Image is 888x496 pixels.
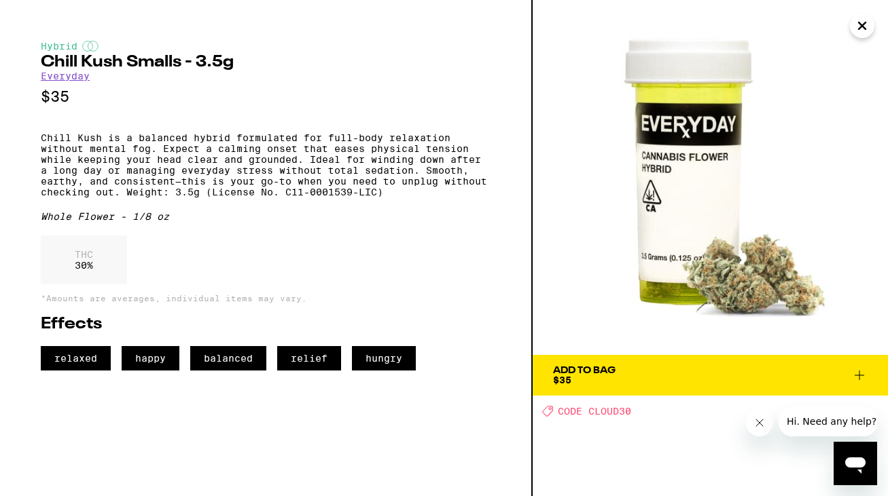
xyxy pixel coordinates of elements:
span: hungry [352,346,416,370]
span: relaxed [41,346,111,370]
span: happy [122,346,179,370]
p: *Amounts are averages, individual items may vary. [41,294,491,303]
span: relief [277,346,341,370]
iframe: Message from company [779,406,877,436]
div: Add To Bag [553,366,616,375]
span: $35 [553,375,571,385]
p: $35 [41,88,491,105]
iframe: Button to launch messaging window [834,442,877,485]
span: CODE CLOUD30 [558,406,631,417]
p: THC [75,249,93,260]
button: Add To Bag$35 [533,355,888,396]
h2: Chill Kush Smalls - 3.5g [41,54,491,71]
div: Whole Flower - 1/8 oz [41,211,491,222]
div: 30 % [41,235,127,284]
h2: Effects [41,316,491,332]
span: balanced [190,346,266,370]
div: Hybrid [41,41,491,52]
p: Chill Kush is a balanced hybrid formulated for full-body relaxation without mental fog. Expect a ... [41,132,491,197]
img: hybridColor.svg [82,41,99,52]
button: Close [850,14,874,38]
iframe: Close message [746,409,773,436]
a: Everyday [41,71,90,81]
